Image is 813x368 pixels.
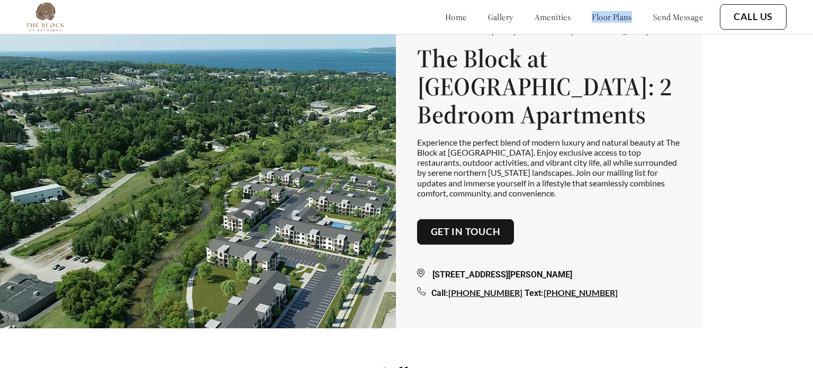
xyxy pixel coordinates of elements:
span: Call: [431,288,448,298]
span: Text: [525,288,544,298]
a: floor plans [592,12,632,22]
img: The%20Block%20at%20Petoskey%20Logo%20-%20Transparent%20Background%20(1).png [26,3,64,31]
p: Experience the perfect blend of modern luxury and natural beauty at The Block at [GEOGRAPHIC_DATA... [417,137,682,198]
a: home [445,12,467,22]
a: [PHONE_NUMBER] [544,288,618,298]
a: gallery [488,12,513,22]
h1: The Block at [GEOGRAPHIC_DATA]: 2 Bedroom Apartments [417,44,682,128]
button: Call Us [720,4,787,30]
a: amenities [535,12,571,22]
button: Get in touch [417,219,514,245]
div: [STREET_ADDRESS][PERSON_NAME] [417,268,682,281]
a: send message [653,12,703,22]
a: [PHONE_NUMBER] [448,288,522,298]
a: Call Us [734,11,773,23]
a: Get in touch [431,226,501,238]
p: Find Your New Home [DATE] at The Block At [GEOGRAPHIC_DATA] [417,25,682,36]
